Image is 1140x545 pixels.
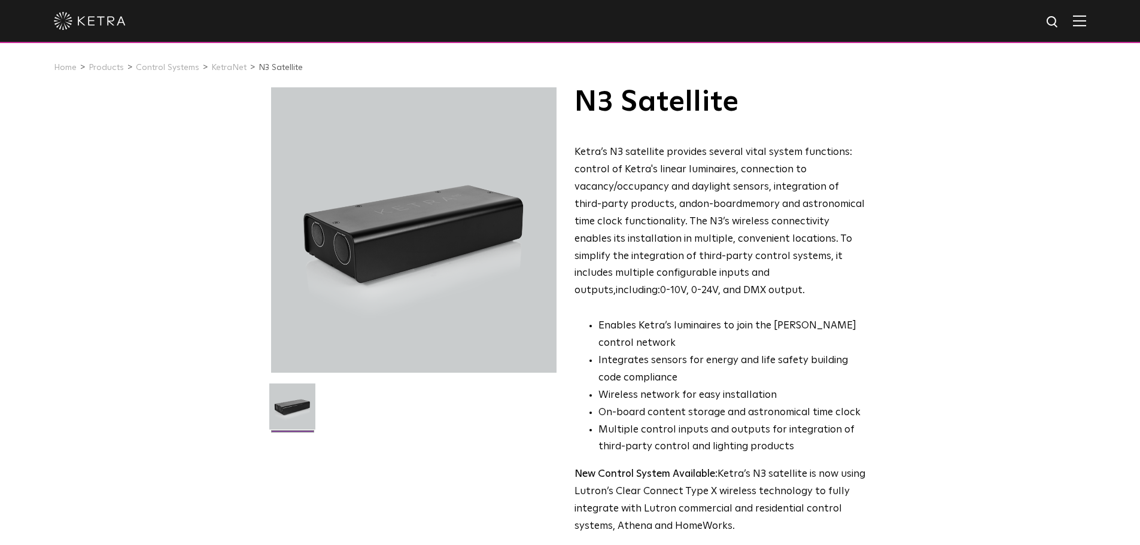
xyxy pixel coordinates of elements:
h1: N3 Satellite [574,87,866,117]
a: N3 Satellite [259,63,303,72]
li: Multiple control inputs and outputs for integration of third-party control and lighting products [598,422,866,456]
g: on-board [697,199,742,209]
a: KetraNet [211,63,247,72]
p: Ketra’s N3 satellite is now using Lutron’s Clear Connect Type X wireless technology to fully inte... [574,466,866,535]
a: Home [54,63,77,72]
strong: New Control System Available: [574,469,718,479]
li: On-board content storage and astronomical time clock [598,404,866,422]
img: Hamburger%20Nav.svg [1073,15,1086,26]
p: Ketra’s N3 satellite provides several vital system functions: control of Ketra's linear luminaire... [574,144,866,300]
li: Wireless network for easy installation [598,387,866,404]
li: Integrates sensors for energy and life safety building code compliance [598,352,866,387]
a: Products [89,63,124,72]
img: ketra-logo-2019-white [54,12,126,30]
g: including: [616,285,660,296]
img: N3-Controller-2021-Web-Square [269,383,315,439]
li: Enables Ketra’s luminaires to join the [PERSON_NAME] control network [598,318,866,352]
a: Control Systems [136,63,199,72]
img: search icon [1045,15,1060,30]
